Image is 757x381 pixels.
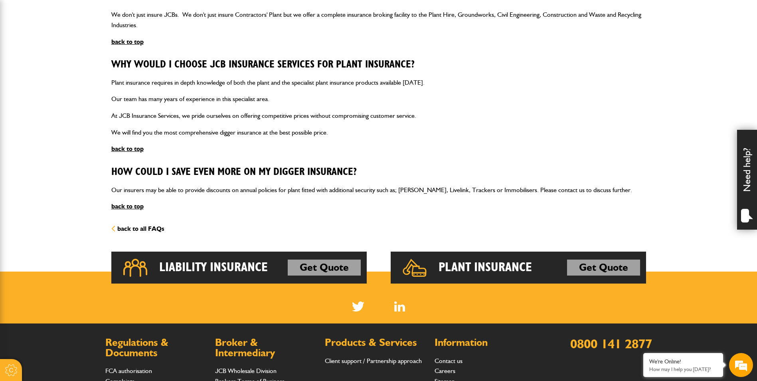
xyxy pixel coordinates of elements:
p: We will find you the most comprehensive digger insurance at the best possible price. [111,127,646,138]
p: Our insurers may be able to provide discounts on annual policies for plant fitted with additional... [111,185,646,195]
img: Linked In [394,302,405,312]
div: We're Online! [649,358,717,365]
a: Client support / Partnership approach [325,357,422,365]
a: Contact us [435,357,463,365]
div: Need help? [737,130,757,230]
h2: Broker & Intermediary [215,337,317,358]
a: back to top [111,202,144,210]
a: FCA authorisation [105,367,152,375]
a: back to all FAQs [111,225,164,232]
a: Get Quote [288,260,361,276]
img: Twitter [352,302,364,312]
p: At JCB Insurance Services, we pride ourselves on offering competitive prices without compromising... [111,111,646,121]
h3: How could I save even more on my digger insurance? [111,166,646,179]
h3: Why would I choose JCB Insurance Services for plant insurance? [111,59,646,71]
h2: Products & Services [325,337,427,348]
p: How may I help you today? [649,366,717,372]
h2: Plant Insurance [439,260,532,276]
p: We don't just insure JCBs. We don't just insure Contractors' Plant but we offer a complete insura... [111,10,646,30]
h2: Liability Insurance [159,260,268,276]
a: JCB Wholesale Division [215,367,277,375]
a: back to top [111,145,144,153]
a: 0800 141 2877 [570,336,652,351]
a: LinkedIn [394,302,405,312]
a: Get Quote [567,260,640,276]
p: Plant insurance requires in depth knowledge of both the plant and the specialist plant insurance ... [111,77,646,88]
a: Careers [435,367,455,375]
h2: Information [435,337,536,348]
p: Our team has many years of experience in this specialist area. [111,94,646,104]
h2: Regulations & Documents [105,337,207,358]
a: back to top [111,38,144,46]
